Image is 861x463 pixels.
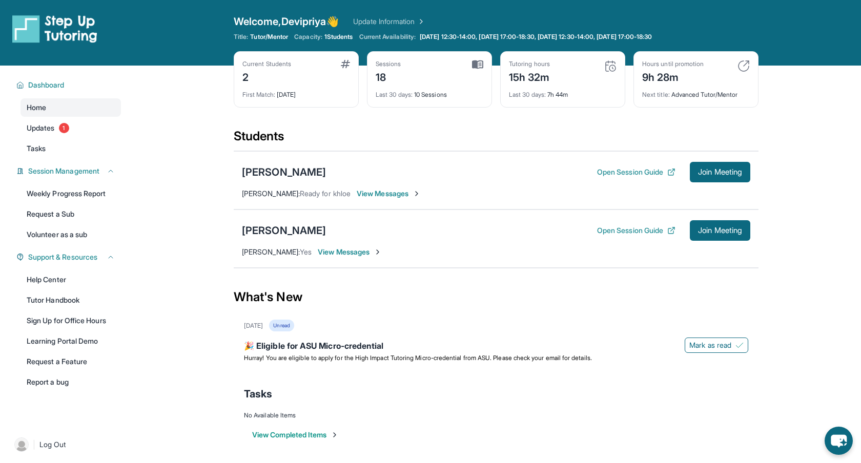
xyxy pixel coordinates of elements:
[604,60,617,72] img: card
[242,85,350,99] div: [DATE]
[59,123,69,133] span: 1
[353,16,425,27] a: Update Information
[20,373,121,391] a: Report a bug
[20,270,121,289] a: Help Center
[28,252,97,262] span: Support & Resources
[20,205,121,223] a: Request a Sub
[27,123,55,133] span: Updates
[20,139,121,158] a: Tasks
[242,223,326,238] div: [PERSON_NAME]
[642,91,670,98] span: Next title :
[698,227,742,234] span: Join Meeting
[244,340,748,354] div: 🎉 Eligible for ASU Micro-credential
[376,60,401,68] div: Sessions
[27,102,46,113] span: Home
[690,162,750,182] button: Join Meeting
[420,33,652,41] span: [DATE] 12:30-14:00, [DATE] 17:00-18:30, [DATE] 12:30-14:00, [DATE] 17:00-18:30
[33,438,35,451] span: |
[10,433,121,456] a: |Log Out
[242,60,291,68] div: Current Students
[300,189,351,198] span: Ready for khloe
[20,184,121,203] a: Weekly Progress Report
[12,14,97,43] img: logo
[39,439,66,450] span: Log Out
[27,143,46,154] span: Tasks
[244,411,748,419] div: No Available Items
[252,430,339,440] button: View Completed Items
[244,322,263,330] div: [DATE]
[737,60,750,72] img: card
[242,91,275,98] span: First Match :
[642,68,704,85] div: 9h 28m
[597,225,675,236] button: Open Session Guide
[242,165,326,179] div: [PERSON_NAME]
[234,33,248,41] span: Title:
[642,85,750,99] div: Advanced Tutor/Mentor
[244,354,592,362] span: Hurray! You are eligible to apply for the High Impact Tutoring Micro-credential from ASU. Please ...
[418,33,654,41] a: [DATE] 12:30-14:00, [DATE] 17:00-18:30, [DATE] 12:30-14:00, [DATE] 17:00-18:30
[324,33,353,41] span: 1 Students
[685,338,748,353] button: Mark as read
[24,166,115,176] button: Session Management
[14,437,29,452] img: user-img
[509,91,546,98] span: Last 30 days :
[244,387,272,401] span: Tasks
[597,167,675,177] button: Open Session Guide
[341,60,350,68] img: card
[242,68,291,85] div: 2
[642,60,704,68] div: Hours until promotion
[20,352,121,371] a: Request a Feature
[24,80,115,90] button: Dashboard
[376,91,413,98] span: Last 30 days :
[24,252,115,262] button: Support & Resources
[20,291,121,309] a: Tutor Handbook
[359,33,416,41] span: Current Availability:
[690,220,750,241] button: Join Meeting
[698,169,742,175] span: Join Meeting
[234,275,758,320] div: What's New
[234,128,758,151] div: Students
[20,119,121,137] a: Updates1
[242,247,300,256] span: [PERSON_NAME] :
[509,85,617,99] div: 7h 44m
[509,60,550,68] div: Tutoring hours
[234,14,339,29] span: Welcome, Devipriya 👋
[294,33,322,41] span: Capacity:
[269,320,294,331] div: Unread
[509,68,550,85] div: 15h 32m
[374,248,382,256] img: Chevron-Right
[20,332,121,350] a: Learning Portal Demo
[28,166,99,176] span: Session Management
[735,341,744,349] img: Mark as read
[825,427,853,455] button: chat-button
[376,68,401,85] div: 18
[300,247,312,256] span: Yes
[472,60,483,69] img: card
[20,98,121,117] a: Home
[376,85,483,99] div: 10 Sessions
[357,188,421,199] span: View Messages
[20,311,121,330] a: Sign Up for Office Hours
[413,190,421,198] img: Chevron-Right
[415,16,425,27] img: Chevron Right
[318,247,382,257] span: View Messages
[689,340,731,350] span: Mark as read
[20,225,121,244] a: Volunteer as a sub
[242,189,300,198] span: [PERSON_NAME] :
[28,80,65,90] span: Dashboard
[250,33,288,41] span: Tutor/Mentor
